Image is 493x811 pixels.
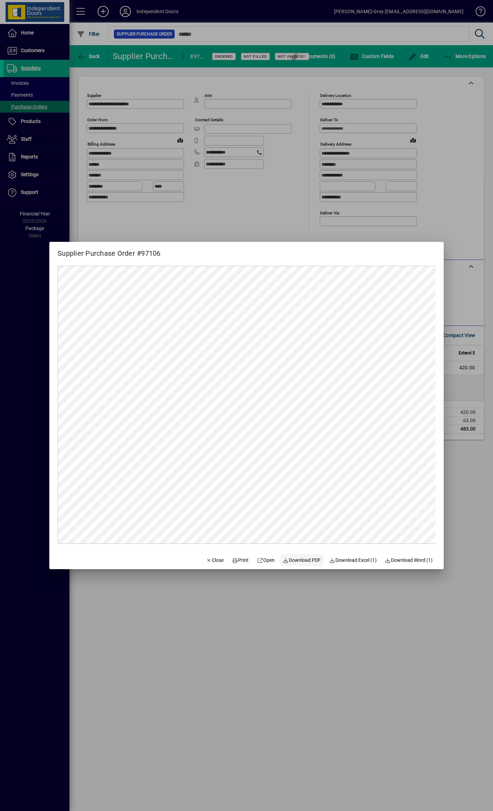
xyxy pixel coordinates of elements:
button: Close [203,554,227,566]
span: Download PDF [283,557,321,564]
span: Download Excel (1) [329,557,377,564]
a: Download PDF [280,554,324,566]
span: Close [206,557,224,564]
button: Print [229,554,251,566]
button: Download Excel (1) [326,554,379,566]
span: Download Word (1) [385,557,433,564]
span: Open [257,557,275,564]
button: Download Word (1) [382,554,436,566]
span: Print [232,557,249,564]
a: Open [254,554,277,566]
h2: Supplier Purchase Order #97106 [49,242,169,259]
